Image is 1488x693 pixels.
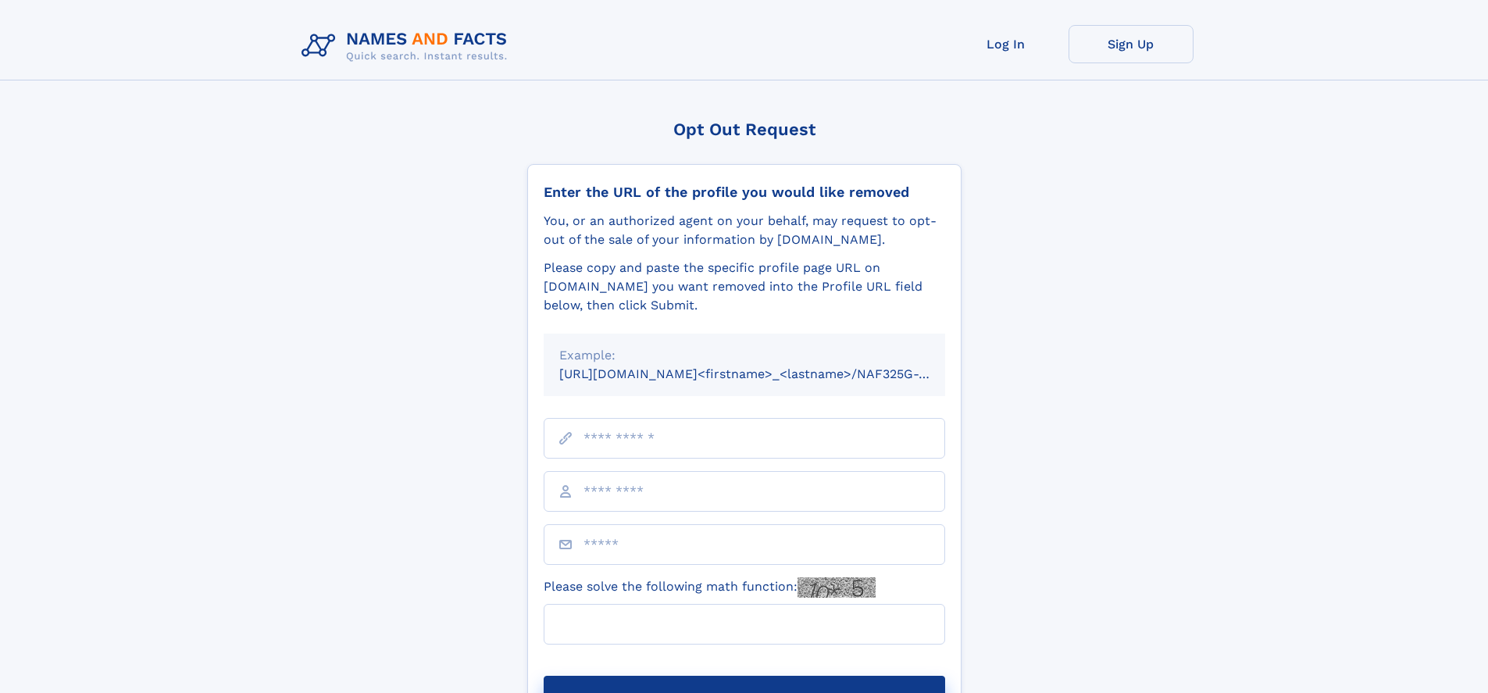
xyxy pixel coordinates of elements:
[544,212,945,249] div: You, or an authorized agent on your behalf, may request to opt-out of the sale of your informatio...
[559,346,930,365] div: Example:
[944,25,1069,63] a: Log In
[295,25,520,67] img: Logo Names and Facts
[544,184,945,201] div: Enter the URL of the profile you would like removed
[527,120,962,139] div: Opt Out Request
[544,259,945,315] div: Please copy and paste the specific profile page URL on [DOMAIN_NAME] you want removed into the Pr...
[544,577,876,598] label: Please solve the following math function:
[559,366,975,381] small: [URL][DOMAIN_NAME]<firstname>_<lastname>/NAF325G-xxxxxxxx
[1069,25,1194,63] a: Sign Up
